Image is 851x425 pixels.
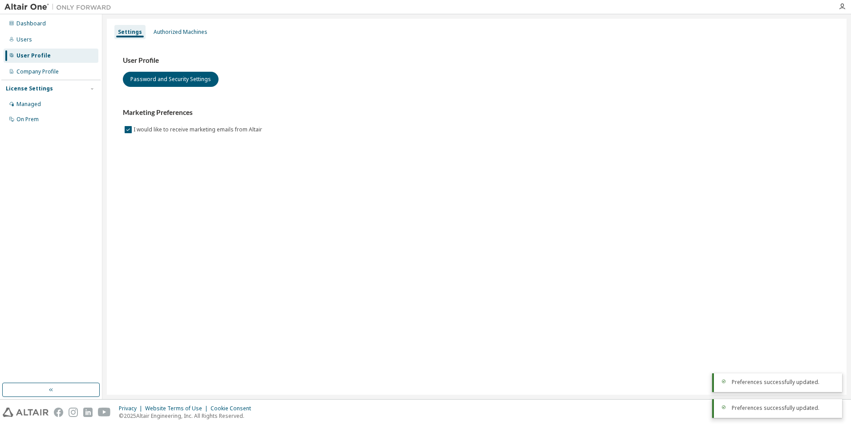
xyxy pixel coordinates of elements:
img: Altair One [4,3,116,12]
div: Preferences successfully updated. [732,405,835,412]
h3: User Profile [123,56,831,65]
div: Cookie Consent [211,405,256,412]
div: Company Profile [16,68,59,75]
div: Managed [16,101,41,108]
div: Website Terms of Use [145,405,211,412]
button: Password and Security Settings [123,72,219,87]
img: facebook.svg [54,408,63,417]
img: altair_logo.svg [3,408,49,417]
div: Dashboard [16,20,46,27]
img: youtube.svg [98,408,111,417]
h3: Marketing Preferences [123,108,831,117]
div: Preferences successfully updated. [732,379,835,386]
p: © 2025 Altair Engineering, Inc. All Rights Reserved. [119,412,256,420]
img: instagram.svg [69,408,78,417]
div: On Prem [16,116,39,123]
div: License Settings [6,85,53,92]
div: Privacy [119,405,145,412]
div: Users [16,36,32,43]
div: Authorized Machines [154,29,207,36]
label: I would like to receive marketing emails from Altair [134,124,264,135]
img: linkedin.svg [83,408,93,417]
div: User Profile [16,52,51,59]
div: Settings [118,29,142,36]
